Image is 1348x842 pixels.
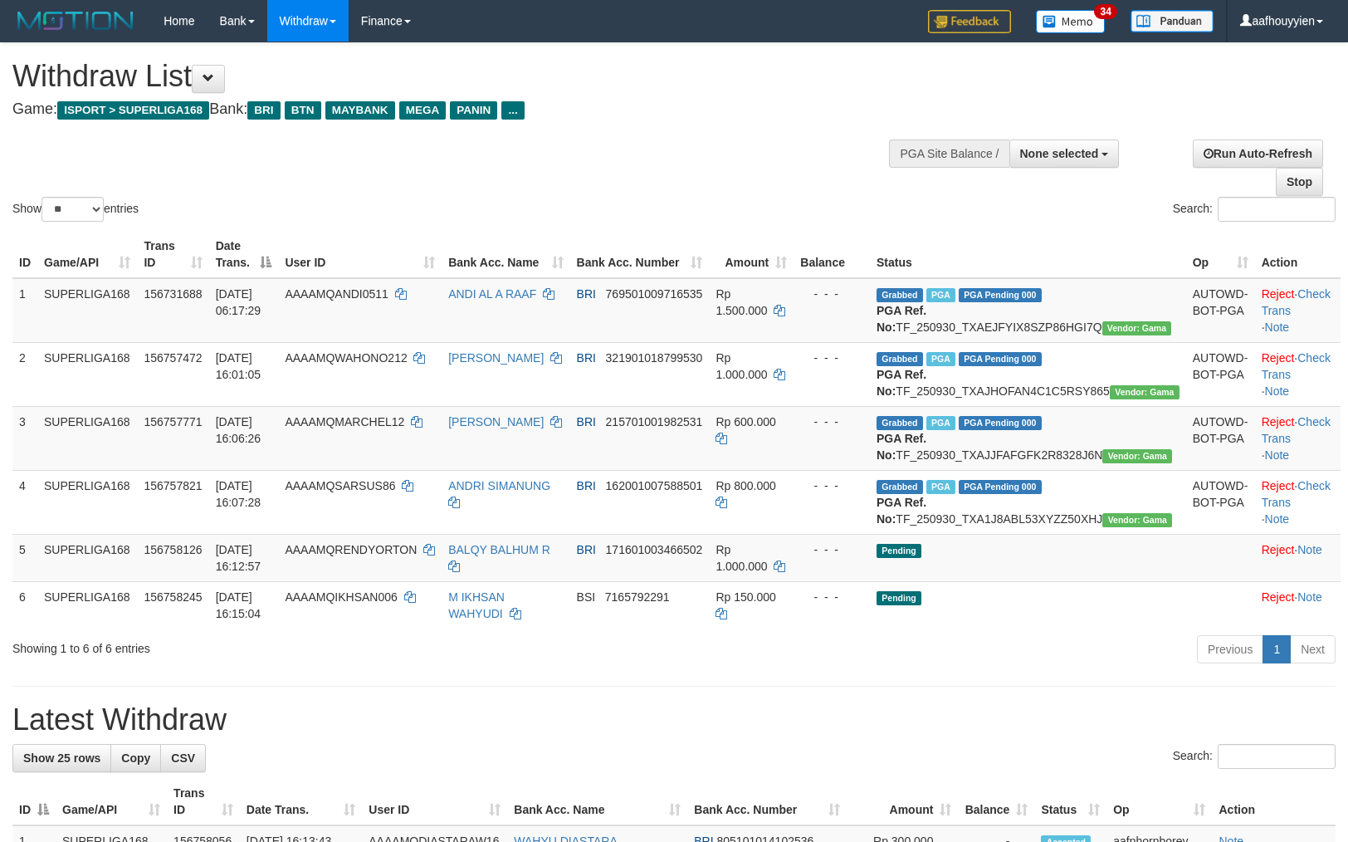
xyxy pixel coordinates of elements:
span: PGA Pending [959,416,1042,430]
span: Marked by aafheankoy [926,416,955,430]
span: Vendor URL: https://trx31.1velocity.biz [1110,385,1179,399]
a: Copy [110,744,161,772]
td: 1 [12,278,37,343]
span: Pending [877,544,921,558]
a: M IKHSAN WAHYUDI [448,590,505,620]
th: Status [870,231,1186,278]
input: Search: [1218,197,1336,222]
span: [DATE] 16:06:26 [216,415,261,445]
a: Note [1265,512,1290,526]
td: TF_250930_TXA1J8ABL53XYZZ50XHJ [870,470,1186,534]
td: TF_250930_TXAEJFYIX8SZP86HGI7Q [870,278,1186,343]
td: · · [1255,342,1341,406]
span: Grabbed [877,352,923,366]
td: SUPERLIGA168 [37,534,137,581]
b: PGA Ref. No: [877,304,926,334]
a: Stop [1276,168,1323,196]
span: BRI [577,479,596,492]
td: · [1255,534,1341,581]
span: Rp 800.000 [716,479,775,492]
span: BRI [577,415,596,428]
a: Reject [1262,351,1295,365]
td: 3 [12,406,37,470]
span: AAAAMQWAHONO212 [285,351,407,365]
span: AAAAMQSARSUS86 [285,479,395,492]
span: BSI [577,590,596,604]
span: Marked by aafromsomean [926,288,955,302]
img: Feedback.jpg [928,10,1011,33]
span: [DATE] 16:15:04 [216,590,261,620]
a: Check Trans [1262,415,1331,445]
button: None selected [1009,140,1120,168]
span: None selected [1020,147,1099,160]
a: ANDRI SIMANUNG [448,479,550,492]
a: [PERSON_NAME] [448,415,544,428]
span: BTN [285,101,321,120]
span: Rp 1.500.000 [716,287,767,317]
span: Show 25 rows [23,751,100,765]
span: Copy 171601003466502 to clipboard [606,543,703,556]
th: Date Trans.: activate to sort column ascending [240,778,363,825]
a: Run Auto-Refresh [1193,140,1323,168]
a: ANDI AL A RAAF [448,287,536,301]
th: Op: activate to sort column ascending [1186,231,1255,278]
th: Balance: activate to sort column ascending [958,778,1034,825]
span: Pending [877,591,921,605]
th: Amount: activate to sort column ascending [847,778,958,825]
td: AUTOWD-BOT-PGA [1186,278,1255,343]
span: CSV [171,751,195,765]
th: User ID: activate to sort column ascending [362,778,507,825]
span: PGA Pending [959,480,1042,494]
a: Reject [1262,543,1295,556]
span: 156758245 [144,590,202,604]
input: Search: [1218,744,1336,769]
th: Trans ID: activate to sort column ascending [167,778,240,825]
a: BALQY BALHUM R [448,543,550,556]
a: Check Trans [1262,479,1331,509]
span: BRI [577,351,596,365]
th: Action [1255,231,1341,278]
span: Rp 600.000 [716,415,775,428]
span: Vendor URL: https://trx31.1velocity.biz [1102,321,1172,335]
td: · · [1255,406,1341,470]
a: Next [1290,635,1336,663]
th: User ID: activate to sort column ascending [278,231,442,278]
h4: Game: Bank: [12,101,882,118]
img: Button%20Memo.svg [1036,10,1106,33]
th: ID [12,231,37,278]
td: 4 [12,470,37,534]
a: [PERSON_NAME] [448,351,544,365]
th: Bank Acc. Number: activate to sort column ascending [687,778,847,825]
span: Marked by aafheankoy [926,480,955,494]
span: MEGA [399,101,447,120]
div: Showing 1 to 6 of 6 entries [12,634,549,657]
span: Rp 1.000.000 [716,351,767,381]
span: Marked by aafheankoy [926,352,955,366]
td: SUPERLIGA168 [37,342,137,406]
span: Grabbed [877,480,923,494]
td: · · [1255,278,1341,343]
span: Copy 215701001982531 to clipboard [606,415,703,428]
span: Vendor URL: https://trx31.1velocity.biz [1102,449,1172,463]
span: AAAAMQMARCHEL12 [285,415,404,428]
th: Balance [794,231,870,278]
span: [DATE] 16:12:57 [216,543,261,573]
a: 1 [1263,635,1291,663]
th: Op: activate to sort column ascending [1106,778,1212,825]
td: AUTOWD-BOT-PGA [1186,342,1255,406]
td: SUPERLIGA168 [37,278,137,343]
th: Trans ID: activate to sort column ascending [137,231,208,278]
span: BRI [577,287,596,301]
td: 2 [12,342,37,406]
label: Show entries [12,197,139,222]
span: Grabbed [877,288,923,302]
th: Game/API: activate to sort column ascending [37,231,137,278]
span: 156757771 [144,415,202,428]
th: ID: activate to sort column descending [12,778,56,825]
a: Show 25 rows [12,744,111,772]
div: - - - [800,350,863,366]
a: Check Trans [1262,287,1331,317]
td: SUPERLIGA168 [37,406,137,470]
td: TF_250930_TXAJJFAFGFK2R8328J6N [870,406,1186,470]
h1: Latest Withdraw [12,703,1336,737]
